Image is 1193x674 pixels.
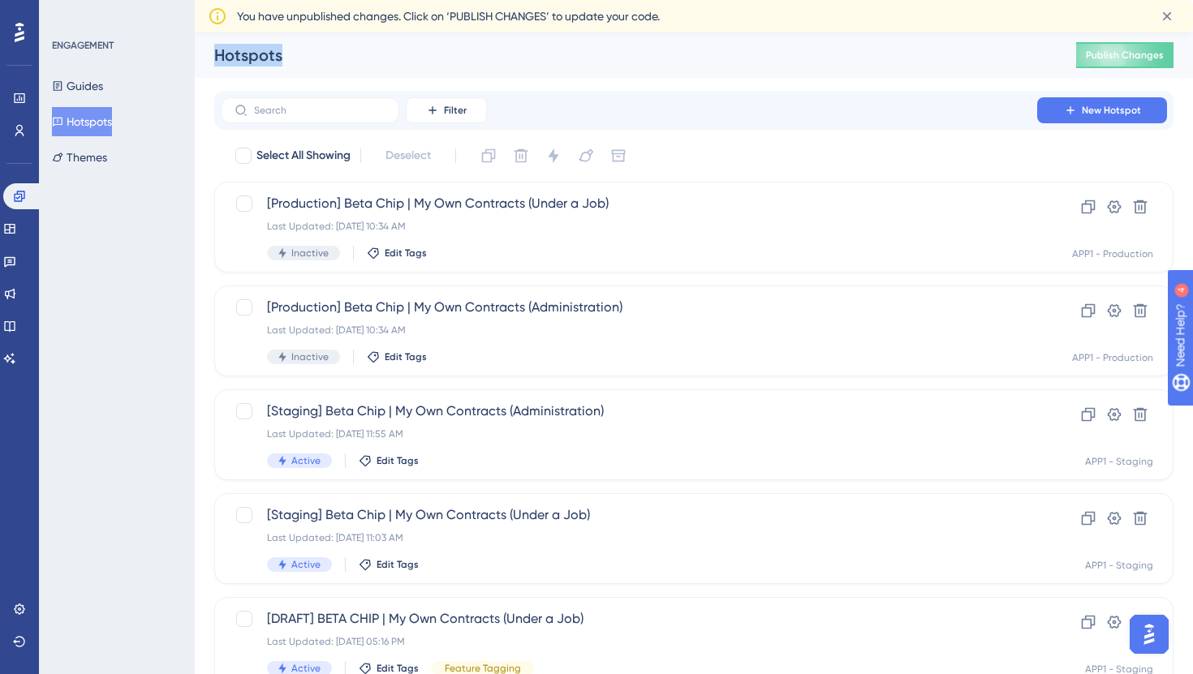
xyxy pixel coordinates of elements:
[267,635,991,648] div: Last Updated: [DATE] 05:16 PM
[267,531,991,544] div: Last Updated: [DATE] 11:03 AM
[291,454,321,467] span: Active
[267,427,991,440] div: Last Updated: [DATE] 11:55 AM
[267,505,991,525] span: [Staging] Beta Chip | My Own Contracts (Under a Job)
[1037,97,1167,123] button: New Hotspot
[1072,247,1153,260] div: APP1 - Production
[267,298,991,317] span: [Production] Beta Chip | My Own Contracts (Administration)
[38,4,101,24] span: Need Help?
[1085,559,1153,572] div: APP1 - Staging
[1076,42,1174,68] button: Publish Changes
[1072,351,1153,364] div: APP1 - Production
[1125,610,1174,659] iframe: UserGuiding AI Assistant Launcher
[1082,104,1141,117] span: New Hotspot
[367,350,427,363] button: Edit Tags
[237,6,660,26] span: You have unpublished changes. Click on ‘PUBLISH CHANGES’ to update your code.
[256,146,351,165] span: Select All Showing
[267,194,991,213] span: [Production] Beta Chip | My Own Contracts (Under a Job)
[214,44,1036,67] div: Hotspots
[1085,455,1153,468] div: APP1 - Staging
[267,609,991,629] span: [DRAFT] BETA CHIP | My Own Contracts (Under a Job)
[291,558,321,571] span: Active
[52,143,107,172] button: Themes
[113,8,118,21] div: 4
[444,104,467,117] span: Filter
[377,454,419,467] span: Edit Tags
[52,39,114,52] div: ENGAGEMENT
[359,454,419,467] button: Edit Tags
[267,324,991,337] div: Last Updated: [DATE] 10:34 AM
[377,558,419,571] span: Edit Tags
[291,247,329,260] span: Inactive
[267,220,991,233] div: Last Updated: [DATE] 10:34 AM
[359,558,419,571] button: Edit Tags
[385,146,431,165] span: Deselect
[267,401,991,421] span: [Staging] Beta Chip | My Own Contracts (Administration)
[291,350,329,363] span: Inactive
[385,350,427,363] span: Edit Tags
[371,141,446,170] button: Deselect
[1086,49,1164,62] span: Publish Changes
[254,105,385,116] input: Search
[52,107,112,136] button: Hotspots
[52,71,103,101] button: Guides
[406,97,487,123] button: Filter
[367,247,427,260] button: Edit Tags
[385,247,427,260] span: Edit Tags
